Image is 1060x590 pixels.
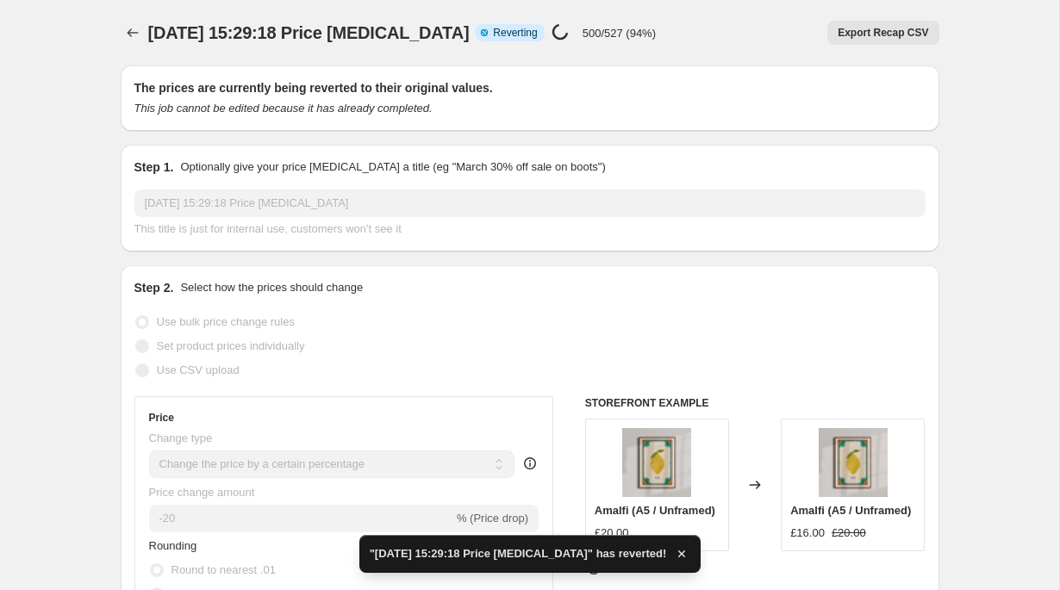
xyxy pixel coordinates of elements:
[180,279,363,296] p: Select how the prices should change
[790,525,825,542] div: £16.00
[157,363,240,376] span: Use CSV upload
[180,158,605,176] p: Optionally give your price [MEDICAL_DATA] a title (eg "March 30% off sale on boots")
[171,563,276,576] span: Round to nearest .01
[134,102,433,115] i: This job cannot be edited because it has already completed.
[134,158,174,176] h2: Step 1.
[585,396,926,410] h6: STOREFRONT EXAMPLE
[157,339,305,352] span: Set product prices individually
[790,504,911,517] span: Amalfi (A5 / Unframed)
[622,428,691,497] img: amalfifinal_80x.png
[493,26,537,40] span: Reverting
[595,525,629,542] div: £20.00
[134,279,174,296] h2: Step 2.
[134,79,926,96] h2: The prices are currently being reverted to their original values.
[827,21,938,45] button: Export Recap CSV
[121,21,145,45] button: Price change jobs
[149,505,453,532] input: -15
[832,525,866,542] strike: £20.00
[149,432,213,444] span: Change type
[134,189,926,217] input: 30% off holiday sale
[148,23,470,42] span: [DATE] 15:29:18 Price [MEDICAL_DATA]
[583,27,656,40] p: 500/527 (94%)
[149,539,197,552] span: Rounding
[457,512,528,525] span: % (Price drop)
[157,315,295,328] span: Use bulk price change rules
[370,545,667,562] span: "[DATE] 15:29:18 Price [MEDICAL_DATA]" has reverted!
[521,455,539,472] div: help
[819,428,888,497] img: amalfifinal_80x.png
[838,26,928,40] span: Export Recap CSV
[134,222,402,235] span: This title is just for internal use, customers won't see it
[595,504,715,517] span: Amalfi (A5 / Unframed)
[149,486,255,499] span: Price change amount
[149,411,174,425] h3: Price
